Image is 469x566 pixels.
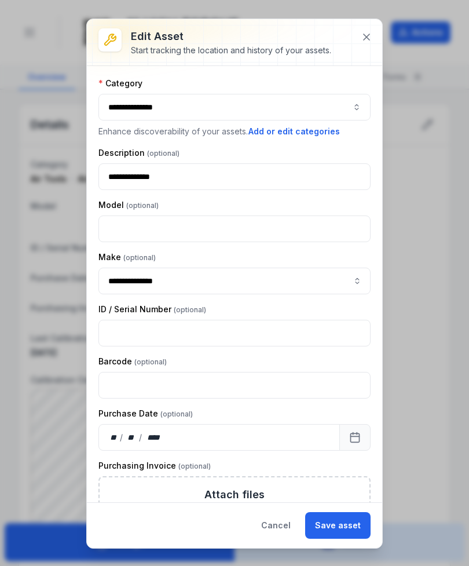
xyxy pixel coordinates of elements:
[124,432,140,443] div: month,
[98,304,206,315] label: ID / Serial Number
[339,424,371,451] button: Calendar
[139,432,143,443] div: /
[98,268,371,294] input: asset-edit:cf[ca1b6296-9635-4ae3-ae60-00faad6de89d]-label
[305,512,371,539] button: Save asset
[204,487,265,503] h3: Attach files
[108,432,120,443] div: day,
[131,45,331,56] div: Start tracking the location and history of your assets.
[98,251,156,263] label: Make
[98,356,167,367] label: Barcode
[143,432,164,443] div: year,
[98,460,211,472] label: Purchasing Invoice
[98,125,371,138] p: Enhance discoverability of your assets.
[248,125,340,138] button: Add or edit categories
[98,78,142,89] label: Category
[251,512,301,539] button: Cancel
[98,147,179,159] label: Description
[131,28,331,45] h3: Edit asset
[98,199,159,211] label: Model
[120,432,124,443] div: /
[98,408,193,419] label: Purchase Date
